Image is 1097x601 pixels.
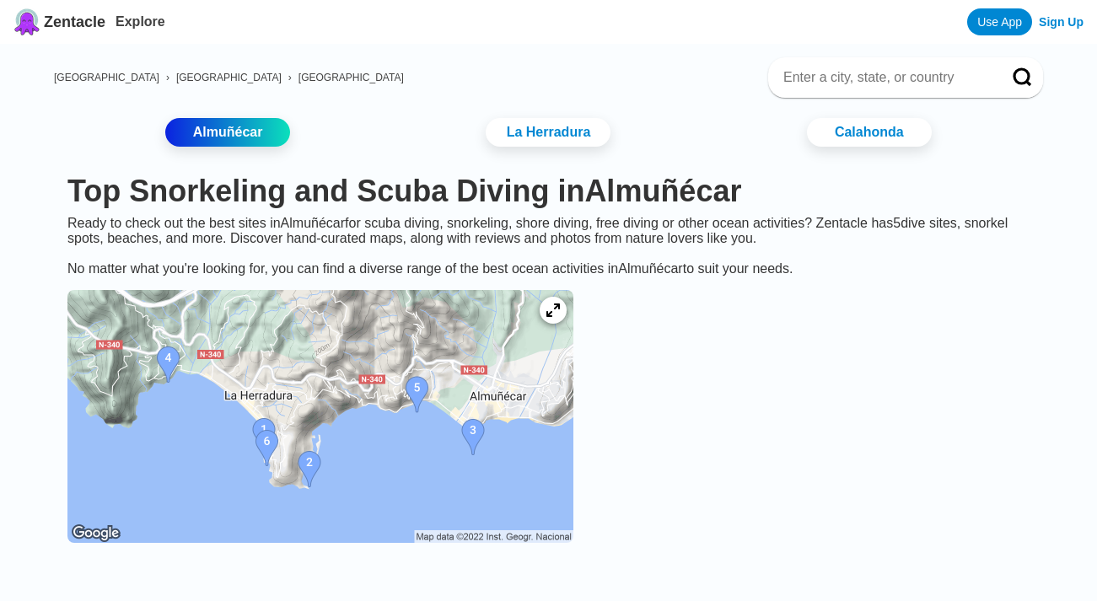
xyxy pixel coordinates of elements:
[298,72,404,83] a: [GEOGRAPHIC_DATA]
[54,276,587,560] a: Almuñécar dive site map
[13,8,40,35] img: Zentacle logo
[782,69,989,86] input: Enter a city, state, or country
[116,14,165,29] a: Explore
[1039,15,1084,29] a: Sign Up
[166,72,169,83] span: ›
[44,13,105,31] span: Zentacle
[54,72,159,83] a: [GEOGRAPHIC_DATA]
[165,118,290,147] a: Almuñécar
[13,8,105,35] a: Zentacle logoZentacle
[288,72,292,83] span: ›
[54,216,1043,276] div: Ready to check out the best sites in Almuñécar for scuba diving, snorkeling, shore diving, free d...
[67,290,573,543] img: Almuñécar dive site map
[176,72,282,83] a: [GEOGRAPHIC_DATA]
[486,118,610,147] a: La Herradura
[67,174,1030,209] h1: Top Snorkeling and Scuba Diving in Almuñécar
[807,118,932,147] a: Calahonda
[967,8,1032,35] a: Use App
